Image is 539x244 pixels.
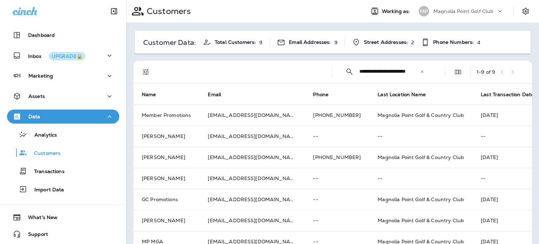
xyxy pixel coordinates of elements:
[133,105,199,126] td: Member Promotions
[142,91,165,98] span: Name
[133,147,199,168] td: [PERSON_NAME]
[28,32,55,38] p: Dashboard
[7,69,119,83] button: Marketing
[133,189,199,210] td: GC Promotions
[334,40,338,45] p: 9
[451,65,465,79] button: Edit Fields
[305,105,369,126] td: [PHONE_NUMBER]
[139,65,153,79] button: Filters
[519,5,532,18] button: Settings
[419,6,429,17] div: MP
[199,147,305,168] td: [EMAIL_ADDRESS][DOMAIN_NAME]
[342,65,357,79] button: Collapse Search
[28,114,40,119] p: Data
[7,89,119,103] button: Assets
[7,28,119,42] button: Dashboard
[133,210,199,231] td: [PERSON_NAME]
[411,40,414,45] p: 2
[7,227,119,241] button: Support
[378,133,464,139] p: --
[433,8,493,14] p: Magnolia Point Golf Club
[52,54,82,59] div: UPGRADE🔒
[378,92,426,98] span: Last Location Name
[477,69,495,75] div: 1 - 9 of 9
[313,197,361,202] p: --
[7,210,119,224] button: What's New
[313,176,361,181] p: --
[27,132,57,139] p: Analytics
[199,210,305,231] td: [EMAIL_ADDRESS][DOMAIN_NAME]
[305,147,369,168] td: [PHONE_NUMBER]
[7,110,119,124] button: Data
[313,218,361,223] p: --
[433,39,474,45] span: Phone Numbers:
[313,133,361,139] p: --
[378,196,464,203] span: Magnolia Point Golf & Country Club
[208,91,230,98] span: Email
[27,169,65,175] p: Transactions
[378,91,435,98] span: Last Location Name
[199,126,305,147] td: [EMAIL_ADDRESS][DOMAIN_NAME]
[27,150,60,157] p: Customers
[289,39,331,45] span: Email Addresses:
[215,39,256,45] span: Total Customers:
[104,4,124,18] button: Collapse Sidebar
[7,48,119,62] button: InboxUPGRADE🔒
[199,105,305,126] td: [EMAIL_ADDRESS][DOMAIN_NAME]
[144,6,191,17] p: Customers
[27,187,64,193] p: Import Data
[21,231,48,240] span: Support
[481,92,534,98] span: Last Transaction Date
[133,126,199,147] td: [PERSON_NAME]
[477,40,480,45] p: 4
[208,92,221,98] span: Email
[28,93,45,99] p: Assets
[7,127,119,142] button: Analytics
[378,112,464,118] span: Magnolia Point Golf & Country Club
[378,217,464,224] span: Magnolia Point Golf & Country Club
[378,154,464,160] span: Magnolia Point Golf & Country Club
[142,92,156,98] span: Name
[7,164,119,178] button: Transactions
[28,73,53,79] p: Marketing
[199,168,305,189] td: [EMAIL_ADDRESS][DOMAIN_NAME]
[7,145,119,160] button: Customers
[382,8,412,14] span: Working as:
[313,91,338,98] span: Phone
[378,176,464,181] p: --
[199,189,305,210] td: [EMAIL_ADDRESS][DOMAIN_NAME]
[49,52,85,60] button: UPGRADE🔒
[7,182,119,197] button: Import Data
[259,40,262,45] p: 9
[28,52,85,59] p: Inbox
[313,92,328,98] span: Phone
[364,39,408,45] span: Street Addresses:
[143,40,196,45] p: Customer Data:
[133,168,199,189] td: [PERSON_NAME]
[21,215,58,223] span: What's New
